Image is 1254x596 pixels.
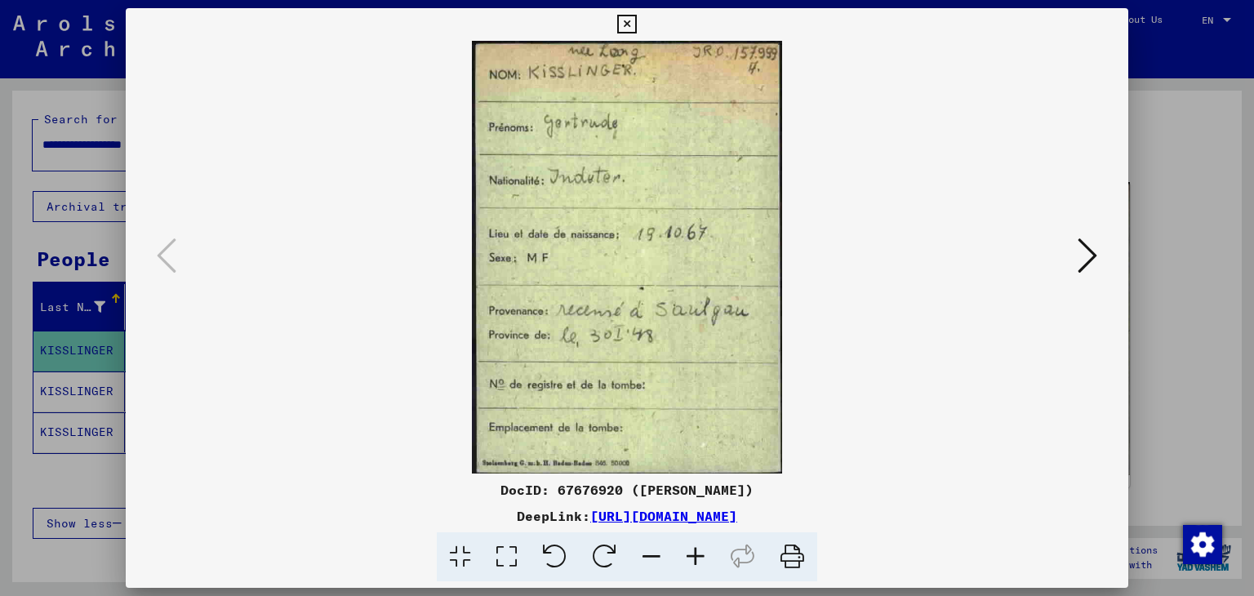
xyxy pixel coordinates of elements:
img: Change consent [1183,525,1222,564]
div: Change consent [1182,524,1221,563]
div: DeepLink: [126,506,1129,526]
a: [URL][DOMAIN_NAME] [590,508,737,524]
div: DocID: 67676920 ([PERSON_NAME]) [126,480,1129,500]
img: 001.jpg [181,41,1074,474]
